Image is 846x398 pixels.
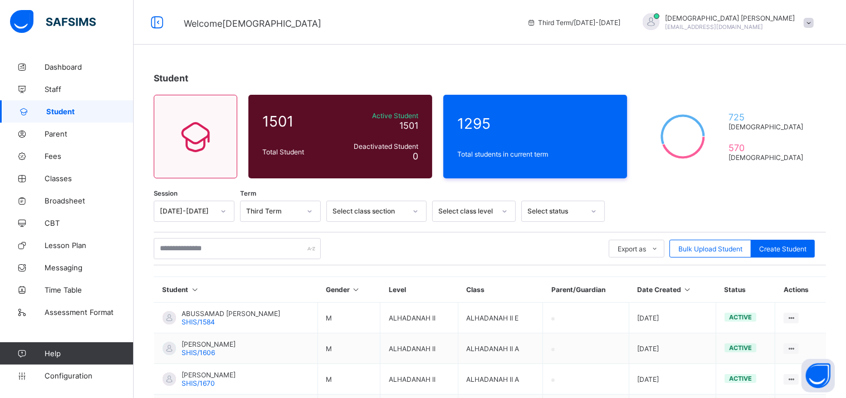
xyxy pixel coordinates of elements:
[339,142,418,151] span: Deactivated Student
[618,245,646,253] span: Export as
[182,318,215,326] span: SHIS/1584
[380,277,458,303] th: Level
[45,174,134,183] span: Classes
[458,277,543,303] th: Class
[729,313,752,321] span: active
[527,207,584,216] div: Select status
[665,23,764,30] span: [EMAIL_ADDRESS][DOMAIN_NAME]
[45,308,134,317] span: Assessment Format
[45,129,134,138] span: Parent
[184,18,321,29] span: Welcome [DEMOGRAPHIC_DATA]
[632,13,819,32] div: MuhammadAhmad Abdurrahman
[10,10,96,33] img: safsims
[182,309,280,318] span: ABUSSAMAD [PERSON_NAME]
[527,18,620,27] span: session/term information
[728,142,808,153] span: 570
[45,85,134,94] span: Staff
[380,333,458,364] td: ALHADANAH II
[45,219,134,227] span: CBT
[380,303,458,333] td: ALHADANAH II
[728,111,808,123] span: 725
[262,113,334,130] span: 1501
[629,277,716,303] th: Date Created
[45,349,133,358] span: Help
[413,151,418,162] span: 0
[317,364,380,395] td: M
[45,241,134,250] span: Lesson Plan
[629,364,716,395] td: [DATE]
[339,111,418,120] span: Active Student
[45,371,133,380] span: Configuration
[317,277,380,303] th: Gender
[438,207,495,216] div: Select class level
[260,145,336,159] div: Total Student
[678,245,742,253] span: Bulk Upload Student
[317,333,380,364] td: M
[629,333,716,364] td: [DATE]
[728,123,808,131] span: [DEMOGRAPHIC_DATA]
[380,364,458,395] td: ALHADANAH II
[45,152,134,161] span: Fees
[457,150,613,158] span: Total students in current term
[154,72,188,84] span: Student
[716,277,775,303] th: Status
[729,375,752,382] span: active
[45,62,134,71] span: Dashboard
[683,285,692,294] i: Sort in Ascending Order
[729,344,752,352] span: active
[399,120,418,131] span: 1501
[317,303,380,333] td: M
[160,207,214,216] div: [DATE]-[DATE]
[543,277,629,303] th: Parent/Guardian
[759,245,806,253] span: Create Student
[246,207,300,216] div: Third Term
[665,14,795,22] span: [DEMOGRAPHIC_DATA] [PERSON_NAME]
[458,364,543,395] td: ALHADANAH II A
[458,303,543,333] td: ALHADANAH II E
[190,285,200,294] i: Sort in Ascending Order
[351,285,361,294] i: Sort in Ascending Order
[182,379,215,387] span: SHIS/1670
[154,190,178,197] span: Session
[182,348,215,357] span: SHIS/1606
[182,340,236,348] span: [PERSON_NAME]
[240,190,256,197] span: Term
[458,333,543,364] td: ALHADANAH II A
[775,277,826,303] th: Actions
[457,115,613,132] span: 1295
[45,196,134,205] span: Broadsheet
[45,285,134,294] span: Time Table
[801,359,835,392] button: Open asap
[45,263,134,272] span: Messaging
[46,107,134,116] span: Student
[629,303,716,333] td: [DATE]
[332,207,406,216] div: Select class section
[182,371,236,379] span: [PERSON_NAME]
[154,277,318,303] th: Student
[728,153,808,162] span: [DEMOGRAPHIC_DATA]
